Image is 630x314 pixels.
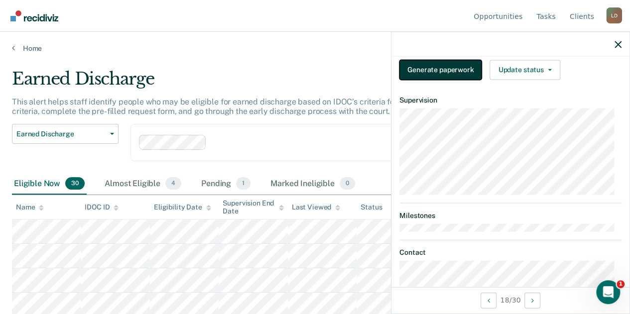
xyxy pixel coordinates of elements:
[12,97,555,116] p: This alert helps staff identify people who may be eligible for earned discharge based on IDOC’s c...
[340,177,355,190] span: 0
[16,203,44,211] div: Name
[199,173,252,195] div: Pending
[481,292,497,308] button: Previous Opportunity
[65,177,85,190] span: 30
[292,203,340,211] div: Last Viewed
[12,173,87,195] div: Eligible Now
[399,248,622,257] dt: Contact
[223,199,283,216] div: Supervision End Date
[399,60,482,80] button: Generate paperwork
[10,10,58,21] img: Recidiviz
[606,7,622,23] button: Profile dropdown button
[103,173,183,195] div: Almost Eligible
[399,60,486,80] a: Navigate to form link
[596,280,620,304] iframe: Intercom live chat
[12,44,618,53] a: Home
[154,203,211,211] div: Eligibility Date
[399,96,622,104] dt: Supervision
[85,203,119,211] div: IDOC ID
[268,173,357,195] div: Marked Ineligible
[12,69,579,97] div: Earned Discharge
[236,177,251,190] span: 1
[16,130,106,138] span: Earned Discharge
[391,287,630,313] div: 18 / 30
[399,211,622,219] dt: Milestones
[617,280,625,288] span: 1
[165,177,181,190] span: 4
[361,203,382,211] div: Status
[606,7,622,23] div: L D
[490,60,560,80] button: Update status
[524,292,540,308] button: Next Opportunity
